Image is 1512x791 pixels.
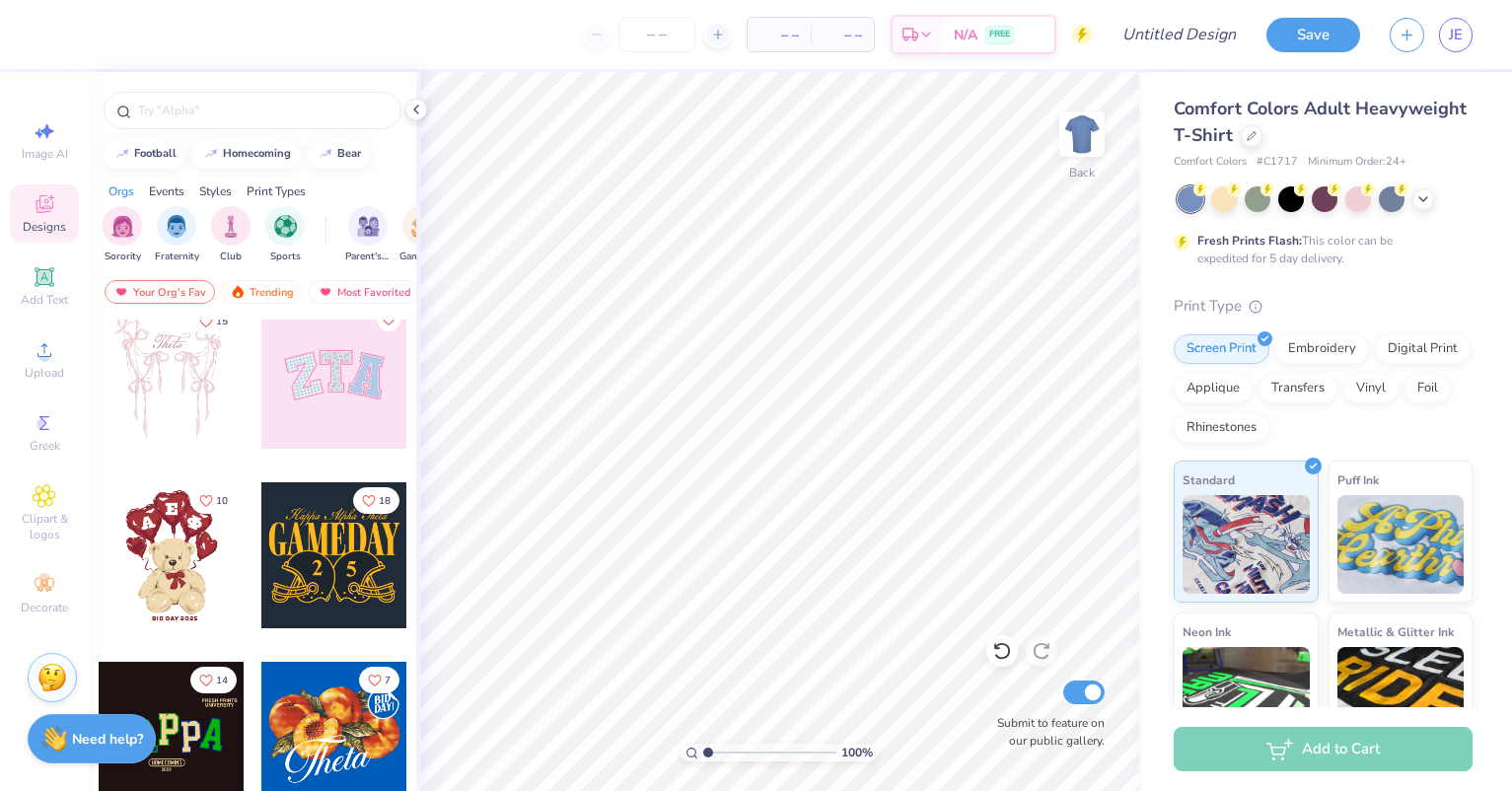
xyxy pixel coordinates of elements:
[385,676,391,685] span: 7
[104,139,185,169] button: football
[1266,18,1360,52] button: Save
[223,148,291,159] div: homecoming
[1174,334,1269,364] div: Screen Print
[21,600,68,615] span: Decorate
[345,206,391,264] div: filter for Parent's Weekend
[108,182,134,200] div: Orgs
[221,280,303,304] div: Trending
[1337,495,1465,594] img: Puff Ink
[841,744,873,761] span: 100 %
[216,676,228,685] span: 14
[114,148,130,160] img: trend_line.gif
[134,148,177,159] div: football
[411,215,434,238] img: Game Day Image
[270,250,301,264] span: Sports
[220,250,242,264] span: Club
[1337,621,1454,642] span: Metallic & Glitter Ink
[155,206,199,264] button: filter button
[1174,154,1247,171] span: Comfort Colors
[1404,374,1451,403] div: Foil
[345,250,391,264] span: Parent's Weekend
[30,438,60,454] span: Greek
[359,667,399,693] button: Like
[1449,24,1463,46] span: JE
[23,219,66,235] span: Designs
[216,317,228,326] span: 15
[113,285,129,299] img: most_fav.gif
[307,139,370,169] button: bear
[274,215,297,238] img: Sports Image
[230,285,246,299] img: trending.gif
[377,308,400,331] button: Like
[136,101,389,120] input: Try "Alpha"
[1337,647,1465,746] img: Metallic & Glitter Ink
[345,206,391,264] button: filter button
[1275,334,1369,364] div: Embroidery
[954,25,977,45] span: N/A
[105,250,141,264] span: Sorority
[265,206,305,264] div: filter for Sports
[199,182,232,200] div: Styles
[1375,334,1471,364] div: Digital Print
[166,215,187,238] img: Fraternity Image
[203,148,219,160] img: trend_line.gif
[1259,374,1337,403] div: Transfers
[337,148,361,159] div: bear
[318,148,333,160] img: trend_line.gif
[618,17,695,52] input: – –
[105,280,215,304] div: Your Org's Fav
[155,206,199,264] div: filter for Fraternity
[1439,18,1473,52] a: JE
[1257,154,1298,171] span: # C1717
[309,280,420,304] div: Most Favorited
[103,206,142,264] div: filter for Sorority
[72,730,143,749] strong: Need help?
[989,28,1010,41] span: FREE
[1337,469,1379,490] span: Puff Ink
[1174,97,1467,147] span: Comfort Colors Adult Heavyweight T-Shirt
[1174,413,1269,443] div: Rhinestones
[155,250,199,264] span: Fraternity
[25,365,64,381] span: Upload
[1197,233,1302,249] strong: Fresh Prints Flash:
[379,496,391,506] span: 18
[10,511,79,542] span: Clipart & logos
[399,250,445,264] span: Game Day
[1343,374,1399,403] div: Vinyl
[111,215,134,238] img: Sorority Image
[1183,469,1235,490] span: Standard
[216,496,228,506] span: 10
[247,182,306,200] div: Print Types
[1183,647,1310,746] img: Neon Ink
[149,182,184,200] div: Events
[21,292,68,308] span: Add Text
[211,206,251,264] button: filter button
[190,487,237,514] button: Like
[353,487,399,514] button: Like
[986,714,1105,750] label: Submit to feature on our public gallery.
[357,215,380,238] img: Parent's Weekend Image
[1174,374,1253,403] div: Applique
[103,206,142,264] button: filter button
[399,206,445,264] button: filter button
[1183,621,1231,642] span: Neon Ink
[318,285,333,299] img: most_fav.gif
[1069,164,1095,181] div: Back
[265,206,305,264] button: filter button
[1174,295,1473,318] div: Print Type
[1107,15,1252,54] input: Untitled Design
[22,146,68,162] span: Image AI
[1308,154,1406,171] span: Minimum Order: 24 +
[190,308,237,334] button: Like
[1183,495,1310,594] img: Standard
[1197,232,1440,267] div: This color can be expedited for 5 day delivery.
[211,206,251,264] div: filter for Club
[190,667,237,693] button: Like
[823,25,862,45] span: – –
[759,25,799,45] span: – –
[192,139,300,169] button: homecoming
[1062,114,1102,154] img: Back
[220,215,242,238] img: Club Image
[399,206,445,264] div: filter for Game Day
